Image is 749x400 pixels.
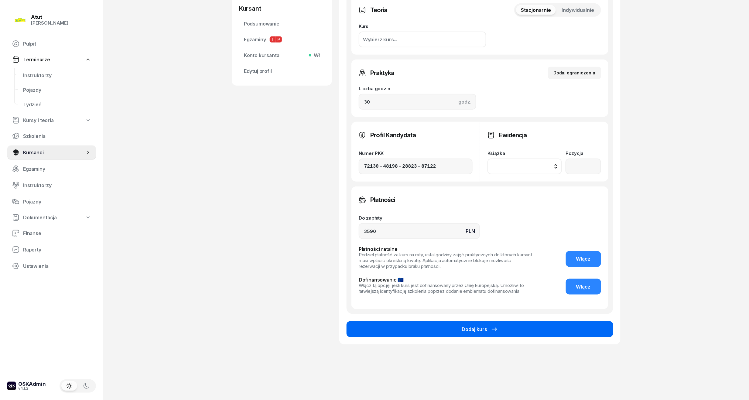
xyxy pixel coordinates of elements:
div: Wybierz kurs... [363,37,398,43]
a: Tydzień [18,97,96,112]
h3: Ewidencja [499,130,527,140]
a: Podsumowanie [239,16,325,31]
button: Indywidualnie [557,5,599,15]
div: [PERSON_NAME] [31,20,68,26]
span: Finanse [23,231,91,236]
span: Indywidualnie [562,7,594,13]
div: Atut [31,15,68,20]
span: - [418,164,420,169]
span: - [380,164,382,169]
span: T [270,36,276,43]
span: Wł [311,53,320,58]
input: 00000 [422,164,436,169]
span: Terminarze [23,57,50,63]
a: Pojazdy [18,83,96,97]
span: Instruktorzy [23,183,91,188]
span: Edytuj profil [244,68,320,74]
h3: Płatności [370,195,395,205]
span: Włącz [576,284,591,290]
a: Pojazdy [7,194,96,209]
input: 00000 [364,164,379,169]
h3: Teoria [370,5,387,15]
a: Raporty [7,242,96,257]
div: v4.1.2 [18,387,46,391]
button: Dodaj kurs [347,321,613,337]
a: Terminarze [7,53,96,66]
h3: Praktyka [370,68,394,78]
a: Instruktorzy [7,178,96,193]
span: Ustawienia [23,263,91,269]
div: Płatności ratalne [359,246,534,252]
input: 0 [359,94,476,110]
button: Dodaj ograniczenia [548,67,601,79]
a: Pulpit [7,36,96,51]
a: Instruktorzy [18,68,96,83]
span: Raporty [23,247,91,253]
a: Konto kursantaWł [239,48,325,63]
h3: Profil Kandydata [370,130,416,140]
div: Dodaj ograniczenia [553,69,596,77]
a: Szkolenia [7,129,96,143]
input: 0 [359,223,480,239]
div: Podziel płatność za kurs na raty, ustal godziny zajęć praktycznych do których kursant musi wpłaci... [359,252,534,269]
div: Włącz tą opcję, jeśli kurs jest dofinansowany przez Unię Europejską. Umożliwi to łatwiejszą ident... [359,283,534,294]
span: Egzaminy [244,36,320,43]
div: Kursant [239,4,325,13]
span: Włącz [576,256,591,262]
a: EgzaminyTP [239,32,325,47]
img: logo-xs-dark@2x.png [7,382,16,390]
span: Stacjonarnie [521,7,551,13]
div: Dofinansowanie 🇪🇺 [359,277,534,283]
a: Kursanci [7,145,96,160]
a: Kursy i teoria [7,114,96,127]
a: Edytuj profil [239,64,325,78]
div: Dodaj kurs [462,326,498,333]
div: OSKAdmin [18,382,46,387]
input: 00000 [383,164,398,169]
a: Dokumentacja [7,211,96,224]
span: Dokumentacja [23,215,57,221]
span: Szkolenia [23,133,91,139]
span: Konto kursanta [244,53,320,58]
button: Włącz [566,251,601,267]
span: Tydzień [23,102,91,108]
input: 00000 [402,164,417,169]
span: Pulpit [23,41,91,47]
span: Kursy i teoria [23,118,54,123]
a: Ustawienia [7,259,96,273]
span: Instruktorzy [23,73,91,78]
span: - [399,164,401,169]
span: Kursanci [23,150,85,156]
span: Egzaminy [23,166,91,172]
span: P [276,36,282,43]
a: Finanse [7,226,96,241]
span: Pojazdy [23,87,91,93]
span: Podsumowanie [244,21,320,27]
button: Stacjonarnie [516,5,556,15]
a: Egzaminy [7,162,96,176]
span: Pojazdy [23,199,91,205]
button: Włącz [566,279,601,295]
